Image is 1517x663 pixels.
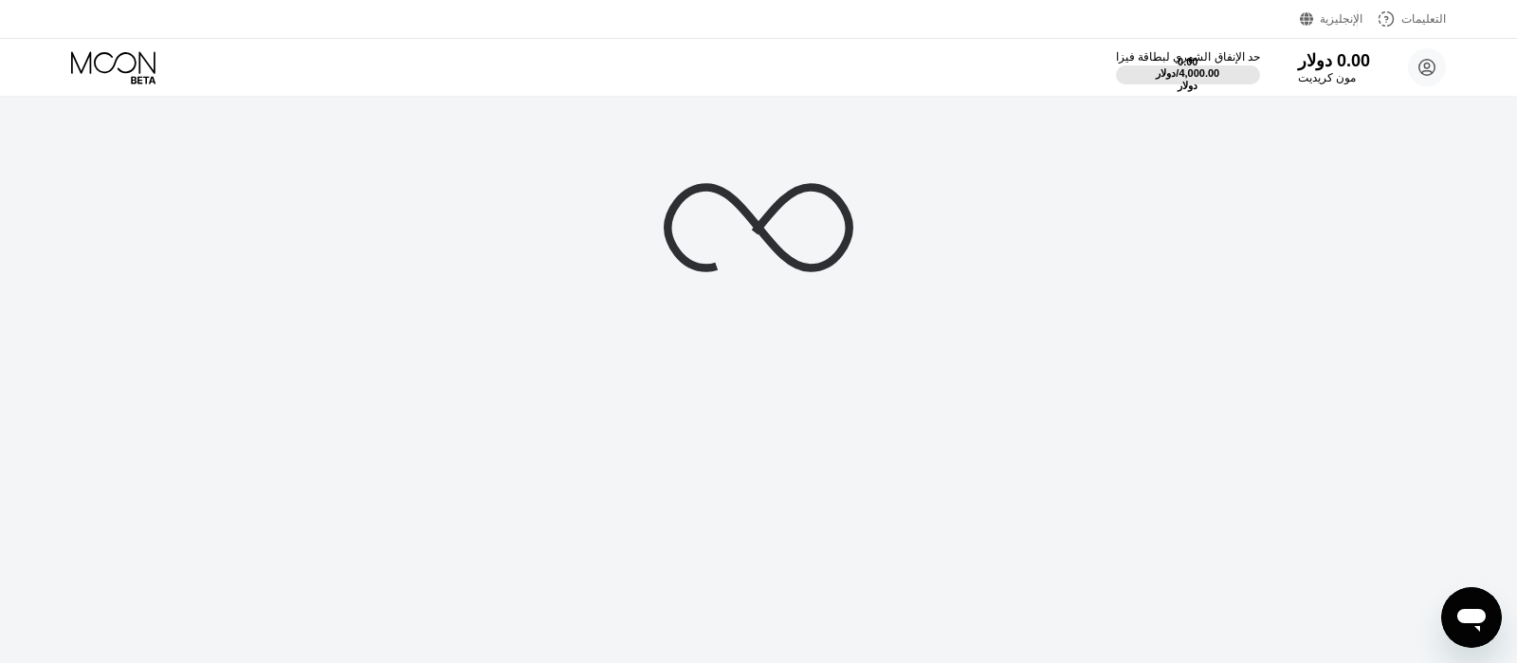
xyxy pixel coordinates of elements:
[1300,9,1358,28] div: الإنجليزية
[1298,50,1370,84] div: 0.00 دولارمون كريديت
[1298,51,1370,70] font: 0.00 دولار
[1156,56,1200,79] font: 0.00 دولار
[1298,71,1356,84] font: مون كريديت
[1320,12,1362,26] font: الإنجليزية
[1178,67,1222,91] font: 4,000.00 دولار
[1401,12,1446,26] font: التعليمات
[1441,587,1502,648] iframe: مجموعة زر نافذة المراسلة
[1358,9,1446,28] div: التعليمات
[1116,50,1260,64] font: حد الإنفاق الشهري لبطاقة فيزا
[1116,50,1260,84] div: حد الإنفاق الشهري لبطاقة فيزا0.00 دولار/4,000.00 دولار
[1176,67,1179,79] font: /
